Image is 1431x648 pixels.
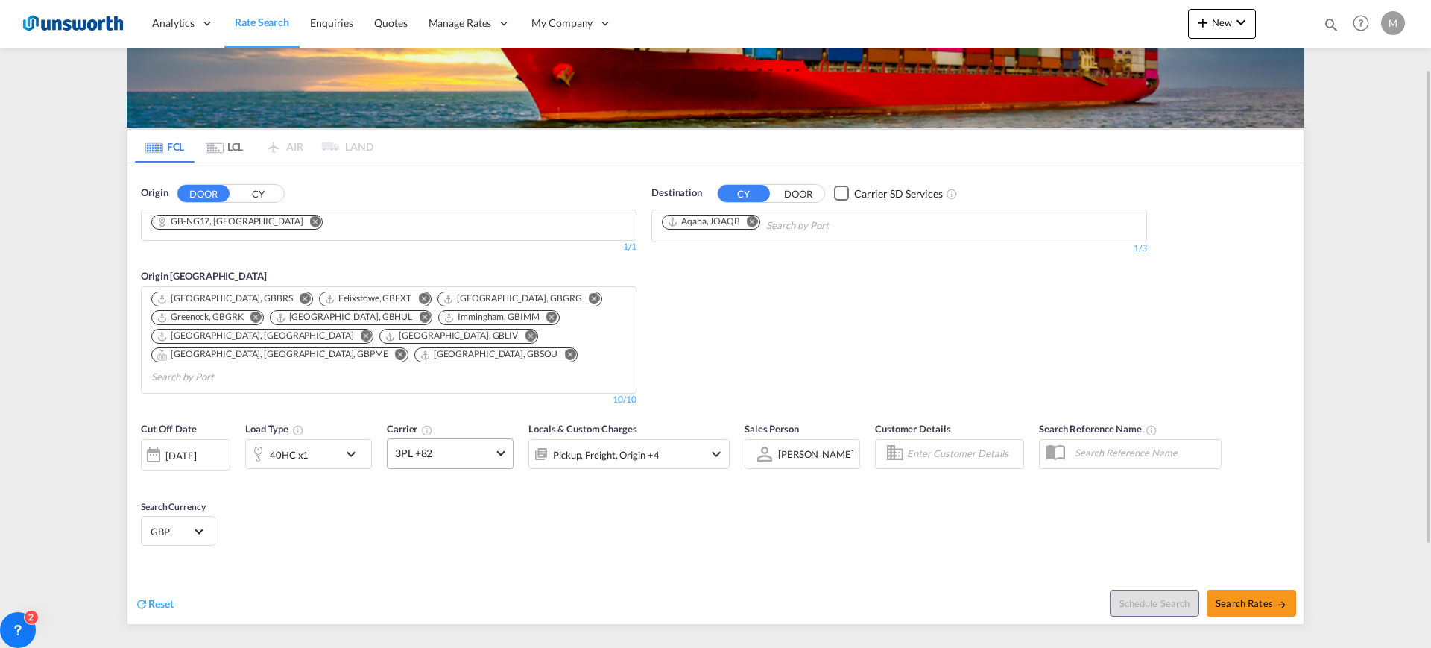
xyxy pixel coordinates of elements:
div: Press delete to remove this chip. [667,216,743,228]
md-tab-item: FCL [135,130,195,163]
span: Quotes [374,16,407,29]
md-pagination-wrapper: Use the left and right arrow keys to navigate between tabs [135,130,373,163]
button: Remove [555,348,577,363]
md-icon: icon-plus 400-fg [1194,13,1212,31]
button: Remove [290,292,312,307]
button: Remove [579,292,601,307]
div: M [1381,11,1405,35]
div: London Gateway Port, GBLGP [157,330,353,342]
span: Origin [GEOGRAPHIC_DATA] [141,270,267,282]
md-tab-item: LCL [195,130,254,163]
div: Press delete to remove this chip. [157,311,247,324]
md-icon: icon-information-outline [292,424,304,436]
md-icon: Your search will be saved by the below given name [1146,424,1157,436]
div: Press delete to remove this chip. [385,330,521,342]
md-chips-wrap: Chips container. Use arrow keys to select chips. [149,287,628,389]
div: Portsmouth, HAM, GBPME [157,348,388,361]
button: CY [232,185,284,202]
div: Press delete to remove this chip. [443,292,585,305]
span: Help [1348,10,1374,36]
span: Locals & Custom Charges [528,423,637,435]
div: Press delete to remove this chip. [420,348,561,361]
md-icon: The selected Trucker/Carrierwill be displayed in the rate results If the rates are from another f... [421,424,433,436]
div: [DATE] [141,439,230,471]
span: Analytics [152,16,195,31]
span: Load Type [245,423,304,435]
div: Press delete to remove this chip. [157,330,356,342]
input: Chips input. [766,214,908,238]
div: Press delete to remove this chip. [443,311,542,324]
input: Chips input. [151,365,293,389]
div: 40HC x1 [270,444,309,465]
input: Enter Customer Details [907,443,1019,465]
div: Pickup Freight Origin Origin Custom Destination Destination Custom Factory Stuffingicon-chevron-down [528,439,730,469]
md-checkbox: Checkbox No Ink [834,186,943,201]
span: Search Reference Name [1039,423,1157,435]
md-icon: icon-arrow-right [1277,600,1287,610]
div: 1/1 [141,241,636,254]
md-chips-wrap: Chips container. Use arrow keys to select chips. [660,210,914,238]
span: Origin [141,186,168,201]
span: Destination [651,186,702,201]
input: Search Reference Name [1067,441,1221,464]
button: Remove [241,311,263,326]
div: Press delete to remove this chip. [157,348,391,361]
md-datepicker: Select [141,468,152,488]
div: Help [1348,10,1381,37]
button: DOOR [177,185,230,202]
button: Remove [737,216,759,230]
div: Carrier SD Services [854,186,943,201]
div: Liverpool, GBLIV [385,330,518,342]
md-icon: icon-chevron-down [342,445,367,463]
div: [DATE] [165,449,196,462]
div: Bristol, GBBRS [157,292,293,305]
md-chips-wrap: Chips container. Use arrow keys to select chips. [149,210,335,236]
span: Search Currency [141,501,206,512]
span: Enquiries [310,16,353,29]
span: Search Rates [1216,597,1287,609]
md-icon: Unchecked: Search for CY (Container Yard) services for all selected carriers.Checked : Search for... [946,188,958,200]
md-select: Sales Person: Monica Nam [777,443,856,465]
button: Remove [515,330,537,345]
button: Remove [350,330,373,345]
md-icon: icon-chevron-down [707,445,725,463]
span: Sales Person [745,423,799,435]
md-icon: icon-magnify [1323,16,1339,33]
div: Aqaba, JOAQB [667,216,740,228]
div: 40HC x1icon-chevron-down [245,439,372,469]
div: icon-refreshReset [135,597,174,613]
div: 10/10 [613,394,636,406]
div: Greenock, GBGRK [157,311,244,324]
button: Remove [408,292,431,307]
button: Remove [385,348,408,363]
span: 3PL +82 [395,446,492,461]
button: CY [718,185,770,202]
span: New [1194,16,1250,28]
button: Remove [300,216,322,230]
div: 1/3 [651,242,1147,255]
md-icon: icon-refresh [135,597,148,611]
img: 3748d800213711f08852f18dcb6d8936.jpg [22,7,123,40]
div: Press delete to remove this chip. [275,311,416,324]
span: Customer Details [875,423,950,435]
div: Southampton, GBSOU [420,348,558,361]
button: DOOR [772,185,824,202]
button: Remove [537,311,559,326]
div: GB-NG17, Ashfield [157,216,303,228]
span: GBP [151,525,192,538]
div: Felixstowe, GBFXT [324,292,411,305]
div: Press delete to remove this chip. [157,292,296,305]
div: Grangemouth, GBGRG [443,292,582,305]
span: Cut Off Date [141,423,197,435]
button: Search Ratesicon-arrow-right [1207,590,1296,617]
md-select: Select Currency: £ GBPUnited Kingdom Pound [149,520,207,542]
button: Note: By default Schedule search will only considerorigin ports, destination ports and cut off da... [1110,590,1199,617]
md-icon: icon-chevron-down [1232,13,1250,31]
span: Rate Search [235,16,289,28]
span: My Company [531,16,593,31]
div: Press delete to remove this chip. [157,216,306,228]
div: OriginDOOR CY Chips container. Use arrow keys to select chips.1/1Origin [GEOGRAPHIC_DATA] Chips c... [127,163,1304,625]
div: Immingham, GBIMM [443,311,539,324]
span: Carrier [387,423,433,435]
